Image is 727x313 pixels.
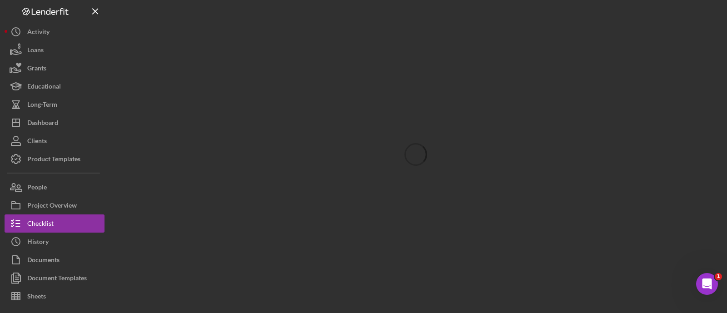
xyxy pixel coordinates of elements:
iframe: Intercom live chat [696,273,718,295]
button: Clients [5,132,105,150]
span: 1 [715,273,722,280]
button: Project Overview [5,196,105,214]
button: Activity [5,23,105,41]
div: Long-Term [27,95,57,116]
div: History [27,233,49,253]
div: Documents [27,251,60,271]
div: Dashboard [27,114,58,134]
button: Dashboard [5,114,105,132]
button: Checklist [5,214,105,233]
button: Long-Term [5,95,105,114]
div: Sheets [27,287,46,308]
button: Educational [5,77,105,95]
button: Product Templates [5,150,105,168]
div: Activity [27,23,50,43]
button: History [5,233,105,251]
div: Educational [27,77,61,98]
button: Grants [5,59,105,77]
div: Clients [27,132,47,152]
div: Document Templates [27,269,87,289]
button: Document Templates [5,269,105,287]
div: People [27,178,47,199]
div: Product Templates [27,150,80,170]
button: Loans [5,41,105,59]
div: Loans [27,41,44,61]
button: People [5,178,105,196]
button: Sheets [5,287,105,305]
div: Grants [27,59,46,79]
button: Documents [5,251,105,269]
div: Project Overview [27,196,77,217]
div: Checklist [27,214,54,235]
